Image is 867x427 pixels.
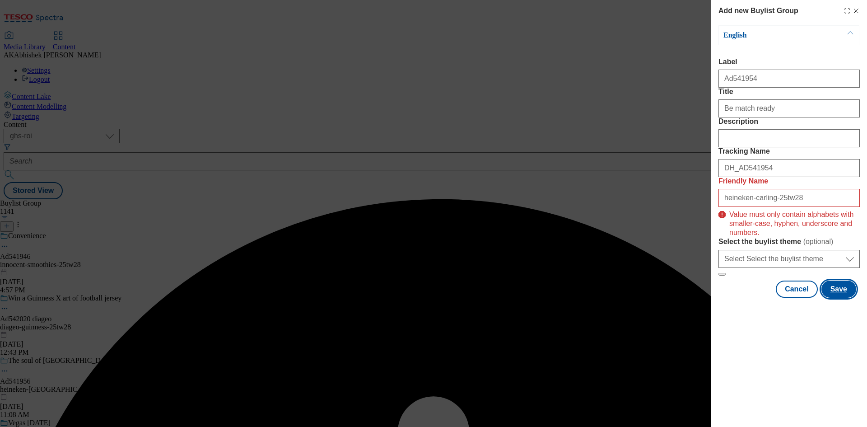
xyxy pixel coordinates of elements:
label: Description [718,117,860,126]
input: Enter Description [718,129,860,147]
label: Select the buylist theme [718,237,860,246]
input: Enter Friendly Name [718,189,860,207]
p: English [723,31,818,40]
label: Friendly Name [718,177,860,185]
button: Save [821,281,856,298]
label: Tracking Name [718,147,860,155]
input: Enter Title [718,99,860,117]
button: Cancel [776,281,817,298]
input: Enter Label [718,70,860,88]
label: Title [718,88,860,96]
h4: Add new Buylist Group [718,5,798,16]
input: Enter Tracking Name [718,159,860,177]
span: ( optional ) [803,238,834,245]
p: Value must only contain alphabets with smaller-case, hyphen, underscore and numbers. [729,206,860,237]
label: Label [718,58,860,66]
